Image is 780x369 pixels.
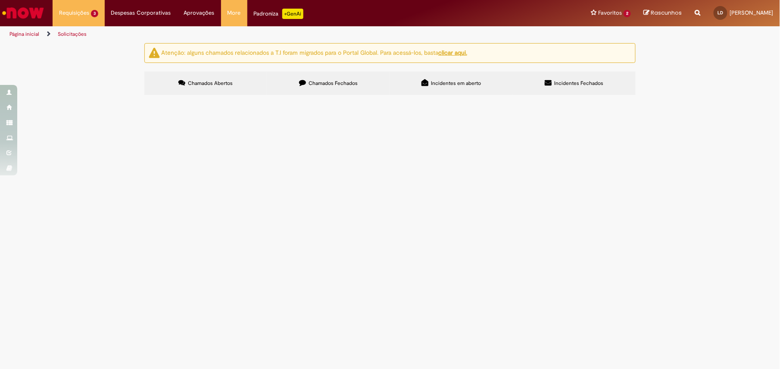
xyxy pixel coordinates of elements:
[228,9,241,17] span: More
[254,9,303,19] div: Padroniza
[651,9,682,17] span: Rascunhos
[718,10,724,16] span: LD
[9,31,39,38] a: Página inicial
[438,49,467,56] a: clicar aqui.
[91,10,98,17] span: 3
[6,26,514,42] ul: Trilhas de página
[431,80,481,87] span: Incidentes em aberto
[644,9,682,17] a: Rascunhos
[309,80,358,87] span: Chamados Fechados
[598,9,622,17] span: Favoritos
[58,31,87,38] a: Solicitações
[624,10,631,17] span: 2
[555,80,604,87] span: Incidentes Fechados
[282,9,303,19] p: +GenAi
[730,9,774,16] span: [PERSON_NAME]
[1,4,45,22] img: ServiceNow
[184,9,215,17] span: Aprovações
[111,9,171,17] span: Despesas Corporativas
[188,80,233,87] span: Chamados Abertos
[59,9,89,17] span: Requisições
[161,49,467,56] ng-bind-html: Atenção: alguns chamados relacionados a T.I foram migrados para o Portal Global. Para acessá-los,...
